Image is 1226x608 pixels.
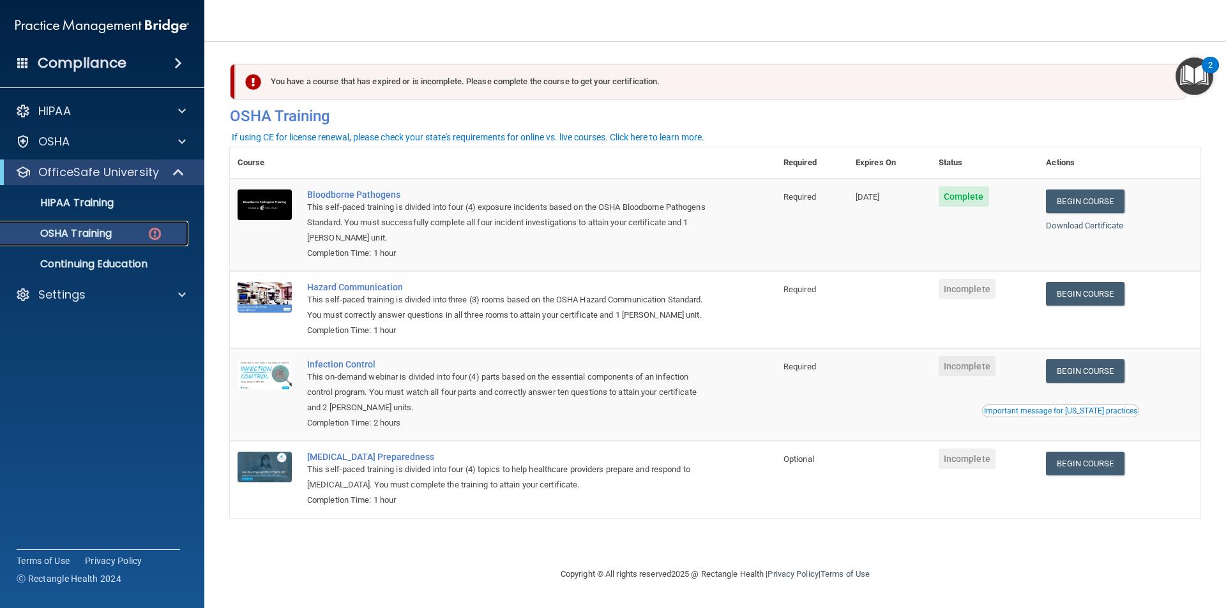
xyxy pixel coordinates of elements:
a: Terms of Use [821,569,870,579]
p: OfficeSafe University [38,165,159,180]
th: Required [776,147,848,179]
div: This self-paced training is divided into four (4) exposure incidents based on the OSHA Bloodborne... [307,200,712,246]
a: Bloodborne Pathogens [307,189,712,200]
a: Begin Course [1046,359,1124,383]
span: Incomplete [939,279,995,299]
p: OSHA Training [8,227,112,240]
th: Status [931,147,1039,179]
th: Actions [1038,147,1200,179]
a: Settings [15,287,186,302]
a: Privacy Policy [768,569,818,579]
button: Open Resource Center, 2 new notifications [1176,57,1213,95]
p: Settings [38,287,86,302]
h4: Compliance [38,54,126,72]
a: [MEDICAL_DATA] Preparedness [307,452,712,462]
button: Read this if you are a dental practitioner in the state of CA [982,404,1139,417]
div: This on-demand webinar is divided into four (4) parts based on the essential components of an inf... [307,369,712,415]
div: This self-paced training is divided into three (3) rooms based on the OSHA Hazard Communication S... [307,292,712,323]
img: PMB logo [15,13,189,39]
p: OSHA [38,134,70,149]
a: Hazard Communication [307,282,712,292]
a: Infection Control [307,359,712,369]
span: Complete [939,186,989,207]
a: Begin Course [1046,282,1124,306]
div: Completion Time: 1 hour [307,246,712,261]
img: exclamation-circle-solid-danger.72ef9ffc.png [245,74,261,90]
div: You have a course that has expired or is incomplete. Please complete the course to get your certi... [235,64,1186,100]
a: OfficeSafe University [15,165,185,180]
th: Course [230,147,299,179]
p: HIPAA Training [8,196,114,209]
div: This self-paced training is divided into four (4) topics to help healthcare providers prepare and... [307,462,712,493]
div: Important message for [US_STATE] practices [984,407,1137,415]
h4: OSHA Training [230,107,1200,125]
div: Completion Time: 2 hours [307,415,712,431]
span: [DATE] [856,192,880,202]
span: Incomplete [939,449,995,469]
a: HIPAA [15,103,186,119]
span: Optional [783,454,814,464]
span: Ⓒ Rectangle Health 2024 [17,572,121,585]
div: 2 [1208,65,1213,82]
a: Privacy Policy [85,554,142,567]
p: HIPAA [38,103,71,119]
div: Completion Time: 1 hour [307,493,712,508]
a: Download Certificate [1046,221,1123,230]
span: Required [783,362,816,371]
p: Continuing Education [8,258,183,271]
button: If using CE for license renewal, please check your state's requirements for online vs. live cours... [230,131,706,144]
iframe: Drift Widget Chat Controller [1162,520,1211,568]
a: Begin Course [1046,452,1124,475]
div: Completion Time: 1 hour [307,323,712,338]
a: OSHA [15,134,186,149]
th: Expires On [848,147,931,179]
a: Begin Course [1046,189,1124,213]
span: Required [783,192,816,202]
a: Terms of Use [17,554,70,567]
div: If using CE for license renewal, please check your state's requirements for online vs. live cours... [232,133,704,142]
img: danger-circle.6113f641.png [147,226,163,242]
span: Incomplete [939,356,995,376]
div: Copyright © All rights reserved 2025 @ Rectangle Health | | [482,554,948,595]
span: Required [783,285,816,294]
